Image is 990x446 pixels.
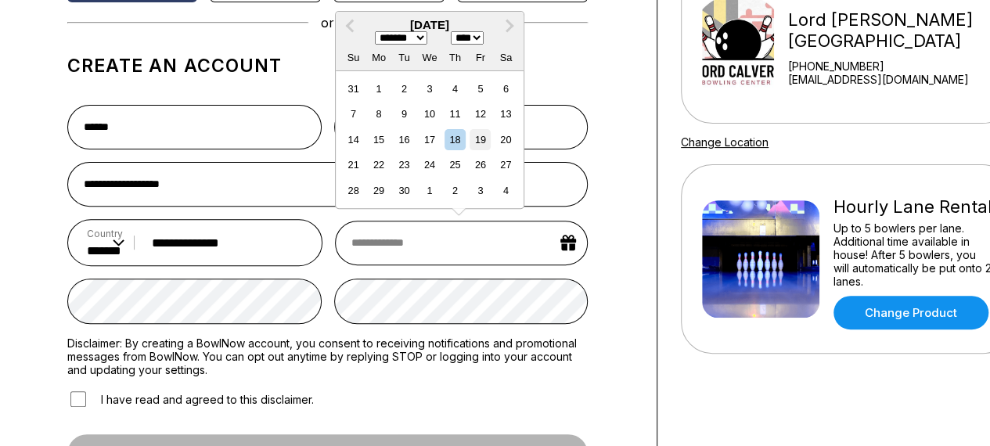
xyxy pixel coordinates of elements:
[495,129,517,150] div: Choose Saturday, September 20th, 1969
[343,103,364,124] div: Choose Sunday, September 7th, 1969
[368,78,389,99] div: Choose Monday, September 1st, 1969
[419,78,440,99] div: Choose Wednesday, September 3rd, 1969
[445,103,466,124] div: Choose Thursday, September 11th, 1969
[419,154,440,175] div: Choose Wednesday, September 24th, 1969
[470,129,491,150] div: Choose Friday, September 19th, 1969
[445,47,466,68] div: Th
[470,103,491,124] div: Choose Friday, September 12th, 1969
[343,154,364,175] div: Choose Sunday, September 21st, 1969
[337,13,362,38] button: Previous Month
[419,47,440,68] div: We
[419,180,440,201] div: Choose Wednesday, October 1st, 1969
[67,15,588,31] div: or
[368,129,389,150] div: Choose Monday, September 15th, 1969
[495,103,517,124] div: Choose Saturday, September 13th, 1969
[394,103,415,124] div: Choose Tuesday, September 9th, 1969
[445,180,466,201] div: Choose Thursday, October 2nd, 1969
[833,296,988,329] a: Change Product
[394,47,415,68] div: Tu
[70,391,86,407] input: I have read and agreed to this disclaimer.
[368,103,389,124] div: Choose Monday, September 8th, 1969
[87,228,124,239] label: Country
[495,154,517,175] div: Choose Saturday, September 27th, 1969
[343,180,364,201] div: Choose Sunday, September 28th, 1969
[445,129,466,150] div: Choose Thursday, September 18th, 1969
[343,47,364,68] div: Su
[419,103,440,124] div: Choose Wednesday, September 10th, 1969
[495,47,517,68] div: Sa
[67,336,588,376] label: Disclaimer: By creating a BowlNow account, you consent to receiving notifications and promotional...
[343,78,364,99] div: Choose Sunday, August 31st, 1969
[702,200,819,318] img: Hourly Lane Rental
[394,78,415,99] div: Choose Tuesday, September 2nd, 1969
[495,180,517,201] div: Choose Saturday, October 4th, 1969
[368,154,389,175] div: Choose Monday, September 22nd, 1969
[419,129,440,150] div: Choose Wednesday, September 17th, 1969
[495,78,517,99] div: Choose Saturday, September 6th, 1969
[67,389,314,409] label: I have read and agreed to this disclaimer.
[470,154,491,175] div: Choose Friday, September 26th, 1969
[336,18,524,31] div: [DATE]
[445,78,466,99] div: Choose Thursday, September 4th, 1969
[394,180,415,201] div: Choose Tuesday, September 30th, 1969
[470,47,491,68] div: Fr
[343,129,364,150] div: Choose Sunday, September 14th, 1969
[470,78,491,99] div: Choose Friday, September 5th, 1969
[368,47,389,68] div: Mo
[368,180,389,201] div: Choose Monday, September 29th, 1969
[340,76,518,203] div: month 1969-09
[470,180,491,201] div: Choose Friday, October 3rd, 1969
[445,154,466,175] div: Choose Thursday, September 25th, 1969
[681,135,769,149] a: Change Location
[497,13,522,38] button: Next Month
[67,55,588,77] h1: Create an account
[394,154,415,175] div: Choose Tuesday, September 23rd, 1969
[394,129,415,150] div: Choose Tuesday, September 16th, 1969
